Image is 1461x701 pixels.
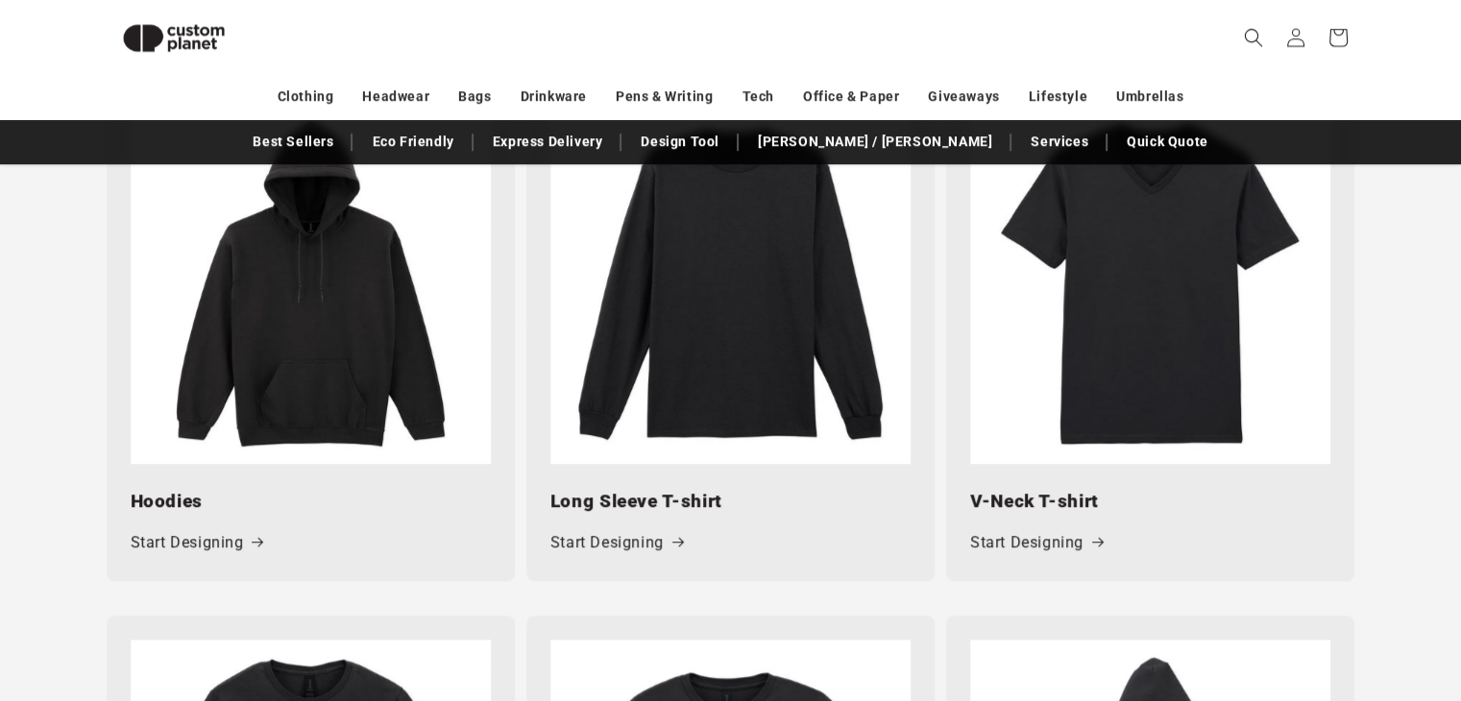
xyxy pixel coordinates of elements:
[970,104,1330,464] img: Softstyle™ v-neck t-shirt
[243,125,343,158] a: Best Sellers
[631,125,729,158] a: Design Tool
[616,80,713,113] a: Pens & Writing
[1232,16,1275,59] summary: Search
[970,488,1330,515] h3: V-Neck T-shirt
[550,104,911,464] img: Ultra Cotton™ adult long sleeve t-shirt
[362,125,463,158] a: Eco Friendly
[550,488,911,515] h3: Long Sleeve T-shirt
[742,80,773,113] a: Tech
[483,125,613,158] a: Express Delivery
[131,104,491,464] img: Heavy Blend hooded sweatshirt
[278,80,334,113] a: Clothing
[131,529,263,557] a: Start Designing
[1365,609,1461,701] iframe: Chat Widget
[458,80,491,113] a: Bags
[970,529,1103,557] a: Start Designing
[131,488,491,515] h3: Hoodies
[107,8,241,68] img: Custom Planet
[1116,80,1183,113] a: Umbrellas
[928,80,999,113] a: Giveaways
[550,529,683,557] a: Start Designing
[1117,125,1218,158] a: Quick Quote
[1029,80,1087,113] a: Lifestyle
[362,80,429,113] a: Headwear
[748,125,1002,158] a: [PERSON_NAME] / [PERSON_NAME]
[1021,125,1098,158] a: Services
[521,80,587,113] a: Drinkware
[803,80,899,113] a: Office & Paper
